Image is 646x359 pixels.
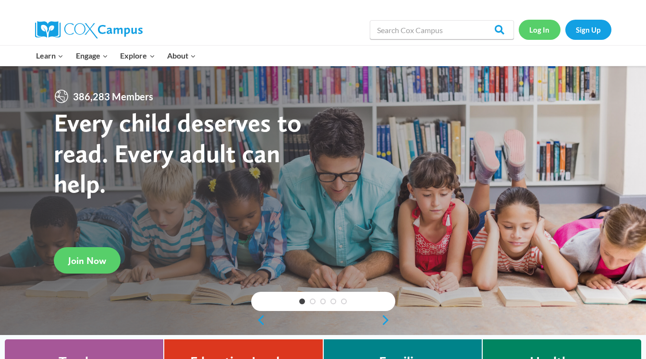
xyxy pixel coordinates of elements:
button: Child menu of Explore [114,46,161,66]
a: 4 [330,299,336,304]
img: Cox Campus [35,21,143,38]
strong: Every child deserves to read. Every adult can help. [54,107,302,199]
a: Sign Up [565,20,611,39]
a: next [381,314,395,326]
a: 5 [341,299,347,304]
nav: Secondary Navigation [519,20,611,39]
a: Join Now [54,247,121,274]
a: 2 [310,299,316,304]
a: previous [251,314,266,326]
a: 3 [320,299,326,304]
nav: Primary Navigation [30,46,202,66]
input: Search Cox Campus [370,20,514,39]
button: Child menu of Learn [30,46,70,66]
span: 386,283 Members [69,89,157,104]
a: 1 [299,299,305,304]
span: Join Now [68,255,106,266]
button: Child menu of Engage [70,46,114,66]
div: content slider buttons [251,311,395,330]
button: Child menu of About [161,46,202,66]
a: Log In [519,20,561,39]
